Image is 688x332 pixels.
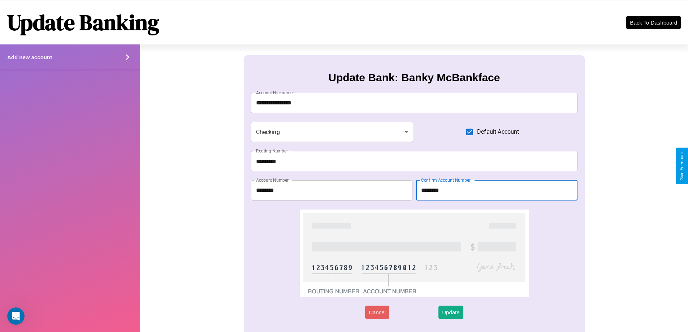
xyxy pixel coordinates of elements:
span: Default Account [477,128,519,136]
h1: Update Banking [7,8,159,37]
div: Checking [251,122,414,142]
label: Account Number [256,177,289,183]
label: Routing Number [256,148,288,154]
label: Account Nickname [256,90,293,96]
button: Update [438,306,463,319]
div: Give Feedback [679,151,684,181]
label: Confirm Account Number [421,177,471,183]
h4: Add new account [7,54,52,60]
img: check [300,210,528,297]
button: Cancel [365,306,389,319]
iframe: Intercom live chat [7,307,25,325]
button: Back To Dashboard [626,16,681,29]
h3: Update Bank: Banky McBankface [328,72,500,84]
